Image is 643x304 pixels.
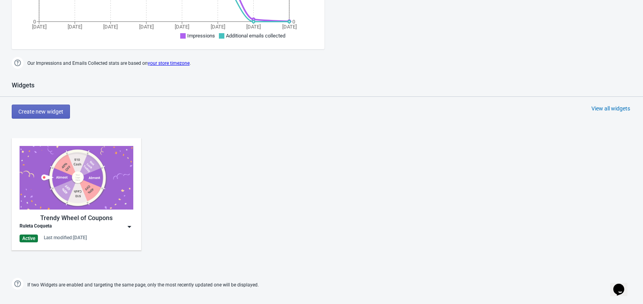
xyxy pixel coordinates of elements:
tspan: [DATE] [139,24,154,30]
span: Our Impressions and Emails Collected stats are based on . [27,57,191,70]
tspan: 0 [292,19,295,25]
tspan: 0 [33,19,36,25]
span: Create new widget [18,108,63,115]
tspan: [DATE] [246,24,261,30]
tspan: [DATE] [32,24,47,30]
span: Impressions [187,33,215,39]
span: If two Widgets are enabled and targeting the same page, only the most recently updated one will b... [27,279,259,292]
img: help.png [12,278,23,290]
tspan: [DATE] [211,24,225,30]
div: Ruleta Coqueta [20,223,52,231]
div: View all widgets [591,105,630,112]
div: Active [20,235,38,242]
img: help.png [12,57,23,69]
tspan: [DATE] [175,24,189,30]
button: Create new widget [12,105,70,119]
img: trendy_game.png [20,146,133,210]
a: your store timezone [148,60,190,66]
div: Last modified: [DATE] [44,235,87,241]
div: Trendy Wheel of Coupons [20,213,133,223]
iframe: chat widget [610,273,635,296]
span: Additional emails collected [226,33,285,39]
tspan: [DATE] [282,24,297,30]
tspan: [DATE] [68,24,82,30]
tspan: [DATE] [103,24,118,30]
img: dropdown.png [125,223,133,231]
